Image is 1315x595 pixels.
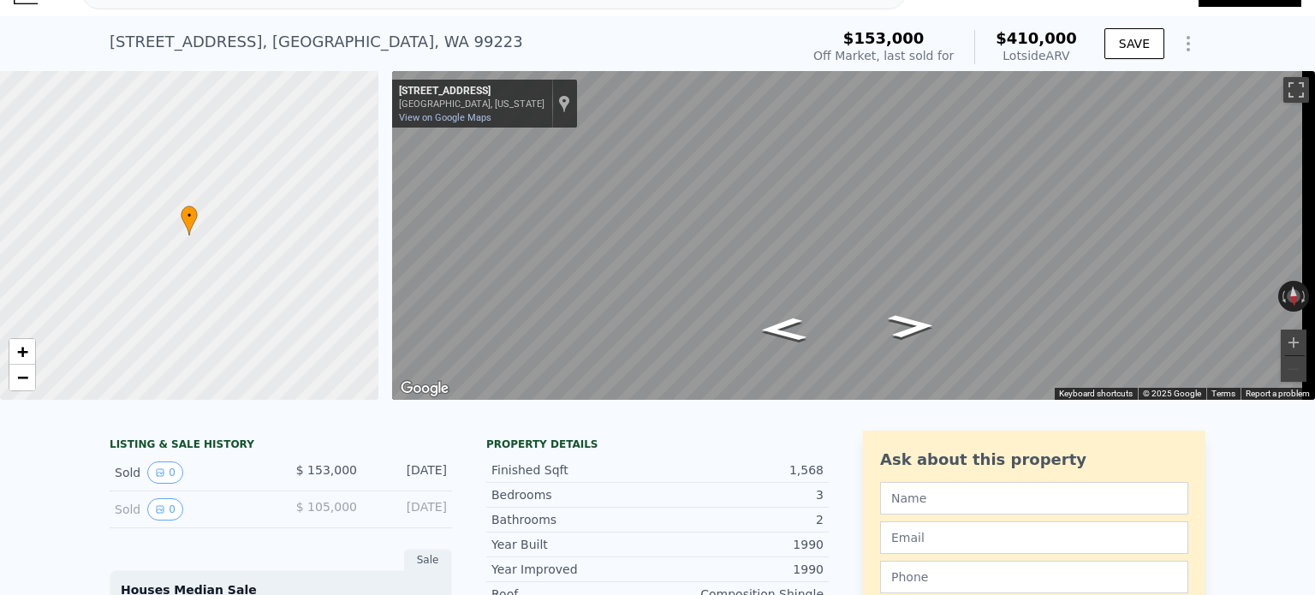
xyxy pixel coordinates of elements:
div: Lotside ARV [996,47,1077,64]
div: Year Built [491,536,657,553]
div: Finished Sqft [491,461,657,479]
div: Sold [115,498,267,521]
a: Open this area in Google Maps (opens a new window) [396,378,453,400]
div: 1990 [657,536,824,553]
img: Google [396,378,453,400]
span: + [17,341,28,362]
div: 1,568 [657,461,824,479]
button: Zoom in [1281,330,1306,355]
div: LISTING & SALE HISTORY [110,437,452,455]
span: $ 105,000 [296,500,357,514]
div: • [181,205,198,235]
div: 2 [657,511,824,528]
a: View on Google Maps [399,112,491,123]
button: Zoom out [1281,356,1306,382]
button: Rotate counterclockwise [1278,281,1288,312]
div: Year Improved [491,561,657,578]
input: Name [880,482,1188,515]
a: Report a problem [1246,389,1310,398]
path: Go East, E 35th Ave [740,312,825,347]
a: Zoom out [9,365,35,390]
div: Sale [404,549,452,571]
button: SAVE [1104,28,1164,59]
div: Ask about this property [880,448,1188,472]
div: [GEOGRAPHIC_DATA], [US_STATE] [399,98,544,110]
span: $153,000 [843,29,925,47]
div: 1990 [657,561,824,578]
button: Show Options [1171,27,1205,61]
button: Keyboard shortcuts [1059,388,1133,400]
div: Bedrooms [491,486,657,503]
span: $ 153,000 [296,463,357,477]
div: Property details [486,437,829,451]
span: • [181,208,198,223]
input: Phone [880,561,1188,593]
button: Reset the view [1286,280,1301,312]
span: − [17,366,28,388]
div: [STREET_ADDRESS] , [GEOGRAPHIC_DATA] , WA 99223 [110,30,523,54]
div: Off Market, last sold for [813,47,954,64]
div: [DATE] [371,461,447,484]
button: View historical data [147,498,183,521]
a: Show location on map [558,94,570,113]
a: Zoom in [9,339,35,365]
button: Toggle fullscreen view [1283,77,1309,103]
span: © 2025 Google [1143,389,1201,398]
path: Go West, E 35th Ave [868,309,954,343]
div: Street View [392,71,1315,400]
button: View historical data [147,461,183,484]
div: Bathrooms [491,511,657,528]
input: Email [880,521,1188,554]
a: Terms (opens in new tab) [1211,389,1235,398]
div: Map [392,71,1315,400]
div: Sold [115,461,267,484]
div: [STREET_ADDRESS] [399,85,544,98]
div: [DATE] [371,498,447,521]
div: 3 [657,486,824,503]
span: $410,000 [996,29,1077,47]
button: Rotate clockwise [1300,281,1310,312]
